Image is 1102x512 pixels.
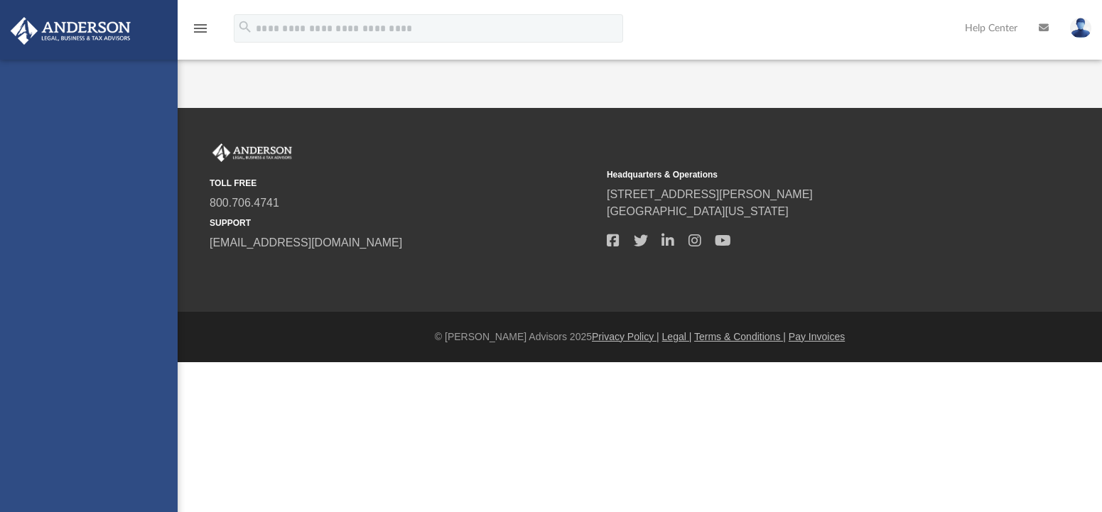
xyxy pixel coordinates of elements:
[192,27,209,37] a: menu
[237,19,253,35] i: search
[210,197,279,209] a: 800.706.4741
[210,177,597,190] small: TOLL FREE
[210,236,402,249] a: [EMAIL_ADDRESS][DOMAIN_NAME]
[178,329,1102,344] div: © [PERSON_NAME] Advisors 2025
[1070,18,1091,38] img: User Pic
[6,17,135,45] img: Anderson Advisors Platinum Portal
[210,143,295,162] img: Anderson Advisors Platinum Portal
[789,331,845,342] a: Pay Invoices
[192,20,209,37] i: menu
[592,331,659,342] a: Privacy Policy |
[662,331,692,342] a: Legal |
[210,217,597,229] small: SUPPORT
[694,331,786,342] a: Terms & Conditions |
[607,205,789,217] a: [GEOGRAPHIC_DATA][US_STATE]
[607,168,994,181] small: Headquarters & Operations
[607,188,813,200] a: [STREET_ADDRESS][PERSON_NAME]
